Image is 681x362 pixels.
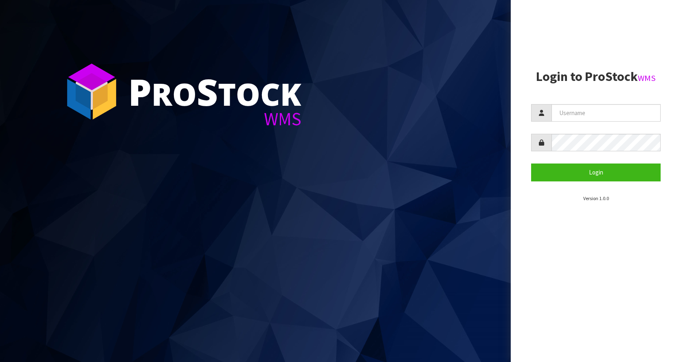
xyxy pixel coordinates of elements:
span: S [197,67,218,116]
button: Login [531,164,661,181]
img: ProStock Cube [61,61,122,122]
small: Version 1.0.0 [583,195,609,201]
input: Username [551,104,661,122]
div: WMS [128,110,301,128]
small: WMS [638,73,656,83]
div: ro tock [128,73,301,110]
h2: Login to ProStock [531,70,661,84]
span: P [128,67,152,116]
